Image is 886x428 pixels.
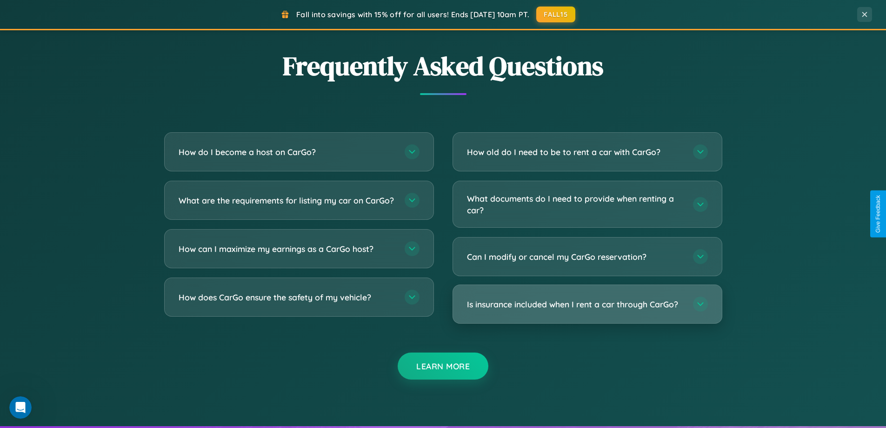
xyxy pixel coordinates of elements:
[467,146,684,158] h3: How old do I need to be to rent a car with CarGo?
[179,243,395,255] h3: How can I maximize my earnings as a CarGo host?
[467,193,684,216] h3: What documents do I need to provide when renting a car?
[164,48,722,84] h2: Frequently Asked Questions
[9,396,32,419] iframe: Intercom live chat
[467,299,684,310] h3: Is insurance included when I rent a car through CarGo?
[179,195,395,206] h3: What are the requirements for listing my car on CarGo?
[179,292,395,303] h3: How does CarGo ensure the safety of my vehicle?
[296,10,529,19] span: Fall into savings with 15% off for all users! Ends [DATE] 10am PT.
[398,353,488,380] button: Learn More
[179,146,395,158] h3: How do I become a host on CarGo?
[536,7,575,22] button: FALL15
[467,251,684,263] h3: Can I modify or cancel my CarGo reservation?
[875,195,881,233] div: Give Feedback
